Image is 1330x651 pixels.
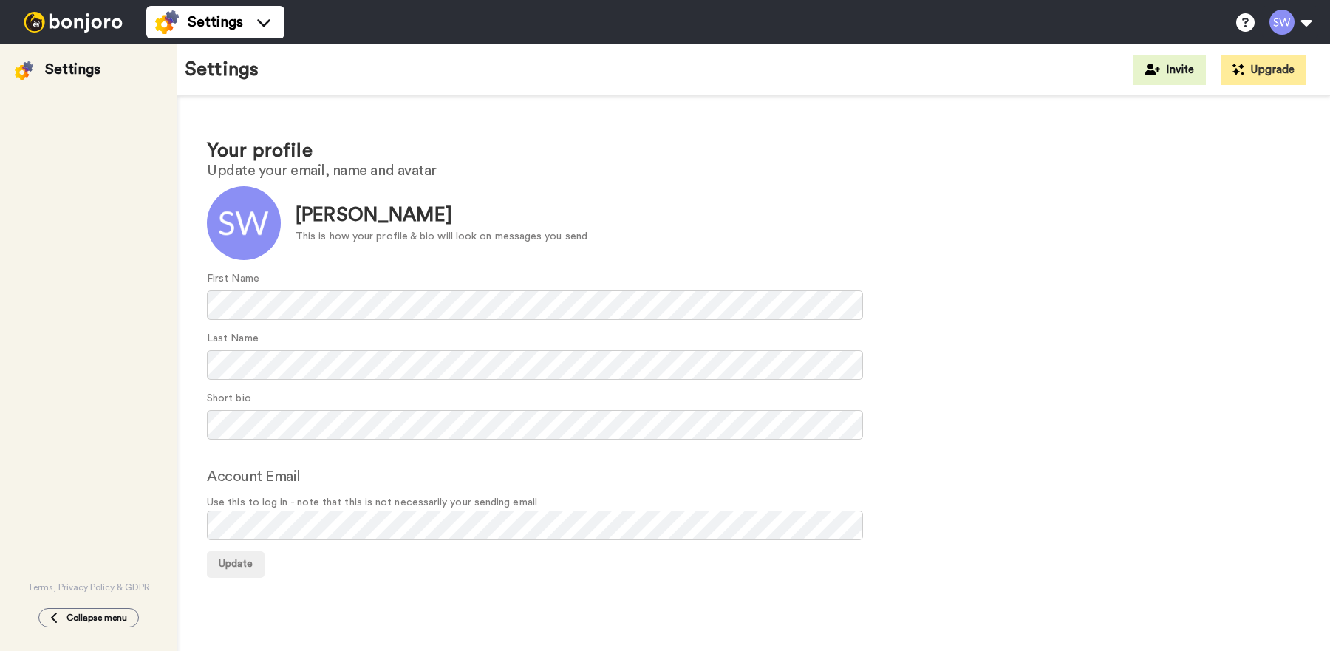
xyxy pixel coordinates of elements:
[296,229,587,245] div: This is how your profile & bio will look on messages you send
[155,10,179,34] img: settings-colored.svg
[18,12,129,33] img: bj-logo-header-white.svg
[188,12,243,33] span: Settings
[207,391,251,406] label: Short bio
[1221,55,1306,85] button: Upgrade
[207,495,1300,511] span: Use this to log in - note that this is not necessarily your sending email
[207,271,259,287] label: First Name
[207,163,1300,179] h2: Update your email, name and avatar
[45,59,100,80] div: Settings
[1133,55,1206,85] button: Invite
[15,61,33,80] img: settings-colored.svg
[207,466,301,488] label: Account Email
[296,202,587,229] div: [PERSON_NAME]
[38,608,139,627] button: Collapse menu
[219,559,253,569] span: Update
[66,612,127,624] span: Collapse menu
[207,140,1300,162] h1: Your profile
[207,331,259,347] label: Last Name
[185,59,259,81] h1: Settings
[207,551,265,578] button: Update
